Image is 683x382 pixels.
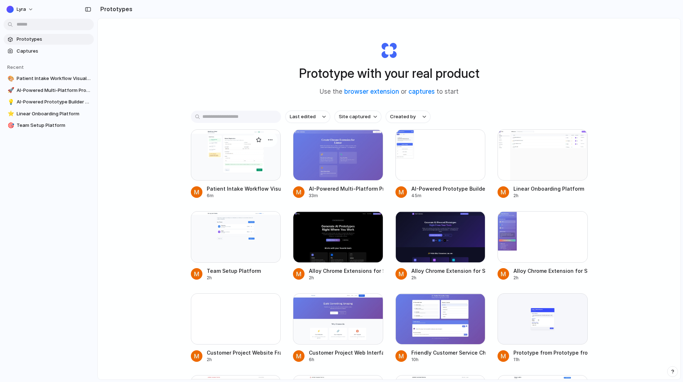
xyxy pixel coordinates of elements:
span: AI-Powered Prototype Builder for Linear and More [17,98,91,106]
button: 🎯 [6,122,14,129]
a: Alloy Chrome Extension for Seamless PrototypingAlloy Chrome Extension for Seamless Prototyping2h [498,211,588,281]
div: Alloy Chrome Extension for Seamless Prototyping [411,267,486,275]
span: Last edited [290,113,316,120]
a: Prototypes [4,34,94,45]
a: captures [408,88,435,95]
button: Created by [386,111,430,123]
button: 🚀 [6,87,14,94]
div: 2h [207,356,281,363]
a: 🚀AI-Powered Multi-Platform Prototype Generator [4,85,94,96]
div: Patient Intake Workflow Visual Overview [207,185,281,192]
a: Alloy Chrome Extensions for Seamless PrototypingAlloy Chrome Extensions for Seamless Prototyping2h [293,211,383,281]
span: Use the or to start [320,87,459,97]
a: ⭐Linear Onboarding Platform [4,108,94,119]
div: 2h [513,275,588,281]
div: Linear Onboarding Platform [513,185,584,192]
a: Linear Onboarding PlatformLinear Onboarding Platform2h [498,129,588,199]
div: Customer Project Web Interface Design [309,349,383,356]
div: 🎯 [8,121,13,130]
a: Friendly Customer Service Chatbot DesignFriendly Customer Service Chatbot Design10h [395,293,486,363]
div: 11h [513,356,588,363]
div: 6h [309,356,383,363]
div: Alloy Chrome Extension for Seamless Prototyping [513,267,588,275]
span: Team Setup Platform [17,122,91,129]
a: Customer Project Web Interface DesignCustomer Project Web Interface Design6h [293,293,383,363]
div: 2h [309,275,383,281]
button: 💡 [6,98,14,106]
h1: Prototype with your real product [299,64,480,83]
div: 2h [207,275,261,281]
div: 33m [309,192,383,199]
button: ⭐ [6,110,14,117]
div: Prototype from Prototype from text prompt [513,349,588,356]
a: Prototype from Prototype from text promptPrototype from Prototype from text prompt11h [498,293,588,363]
div: Friendly Customer Service Chatbot Design [411,349,486,356]
div: ⭐ [8,110,13,118]
a: Captures [4,46,94,57]
span: Patient Intake Workflow Visual Overview [17,75,91,82]
span: Recent [7,64,24,70]
div: AI-Powered Prototype Builder for Linear and More [411,185,486,192]
button: 🎨 [6,75,14,82]
span: Site captured [339,113,371,120]
div: 2h [513,192,584,199]
div: 10h [411,356,486,363]
a: 💡AI-Powered Prototype Builder for Linear and More [4,97,94,107]
div: 🎨 [8,75,13,83]
div: 45m [411,192,486,199]
h2: Prototypes [97,5,132,13]
button: Last edited [285,111,330,123]
div: 💡 [8,98,13,106]
div: 2h [411,275,486,281]
a: Alloy Chrome Extension for Seamless PrototypingAlloy Chrome Extension for Seamless Prototyping2h [395,211,486,281]
a: 🎯Team Setup Platform [4,120,94,131]
span: Lyra [17,6,26,13]
span: Created by [390,113,416,120]
div: 6m [207,192,281,199]
button: Lyra [4,4,37,15]
div: AI-Powered Multi-Platform Prototype Generator [309,185,383,192]
a: AI-Powered Multi-Platform Prototype GeneratorAI-Powered Multi-Platform Prototype Generator33m [293,129,383,199]
div: Alloy Chrome Extensions for Seamless Prototyping [309,267,383,275]
span: Linear Onboarding Platform [17,110,91,117]
div: Team Setup Platform [207,267,261,275]
button: Site captured [334,111,381,123]
span: Captures [17,48,91,55]
div: 🚀 [8,86,13,94]
a: Patient Intake Workflow Visual OverviewPatient Intake Workflow Visual Overview6m [191,129,281,199]
div: Customer Project Website Framework [207,349,281,356]
a: browser extension [344,88,399,95]
a: 🎨Patient Intake Workflow Visual Overview [4,73,94,84]
a: Team Setup PlatformTeam Setup Platform2h [191,211,281,281]
a: AI-Powered Prototype Builder for Linear and MoreAI-Powered Prototype Builder for Linear and More45m [395,129,486,199]
span: AI-Powered Multi-Platform Prototype Generator [17,87,91,94]
span: Prototypes [17,36,91,43]
a: Customer Project Website FrameworkCustomer Project Website Framework2h [191,293,281,363]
